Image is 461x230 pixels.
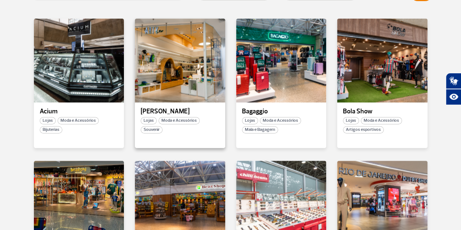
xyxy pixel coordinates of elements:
p: [PERSON_NAME] [141,108,219,115]
span: Lojas [242,117,258,124]
span: Moda e Acessórios [260,117,301,124]
p: Bagaggio [242,108,321,115]
span: Mala e Bagagem [242,126,278,133]
button: Abrir tradutor de língua de sinais. [446,73,461,89]
div: Plugin de acessibilidade da Hand Talk. [446,73,461,105]
p: Acium [40,108,118,115]
span: Moda e Acessórios [58,117,99,124]
button: Abrir recursos assistivos. [446,89,461,105]
span: Artigos esportivos [343,126,384,133]
span: Lojas [343,117,359,124]
span: Lojas [40,117,56,124]
span: Bijuterias [40,126,62,133]
p: Bola Show [343,108,422,115]
span: Moda e Acessórios [159,117,200,124]
span: Lojas [141,117,157,124]
span: Moda e Acessórios [361,117,402,124]
span: Souvenir [141,126,163,133]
